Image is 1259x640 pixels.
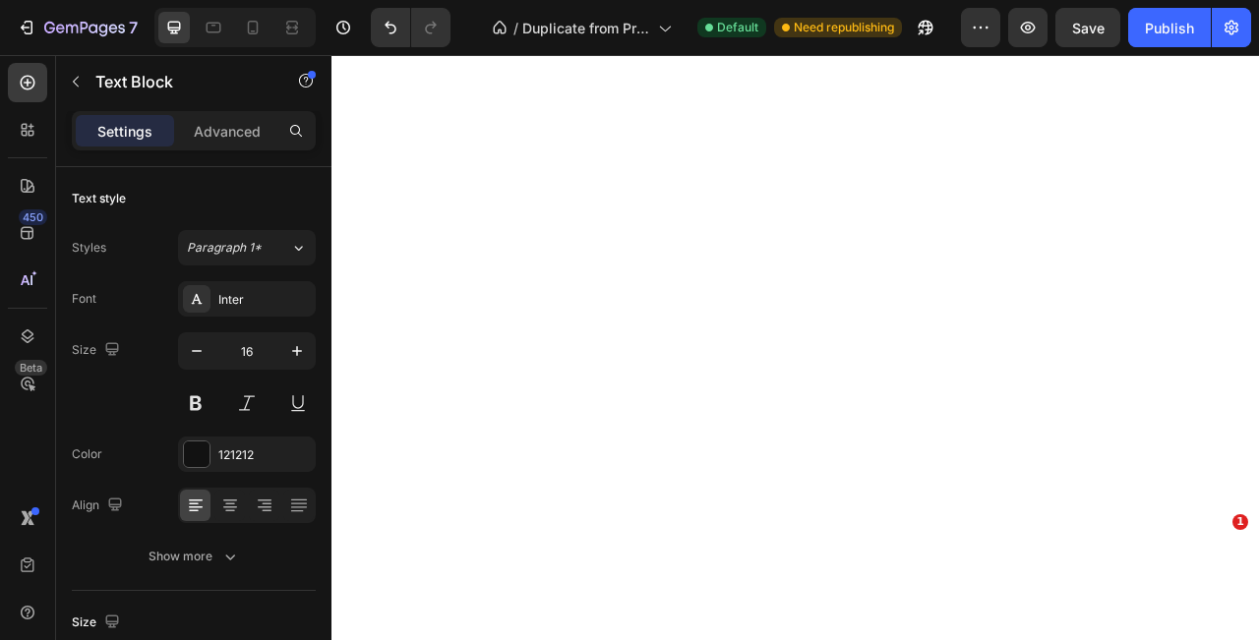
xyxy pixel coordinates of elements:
[1145,18,1194,38] div: Publish
[522,18,650,38] span: Duplicate from Product Page - [DATE] 15:41:40
[1072,20,1105,36] span: Save
[72,610,124,636] div: Size
[794,19,894,36] span: Need republishing
[1232,514,1248,530] span: 1
[129,16,138,39] p: 7
[717,19,758,36] span: Default
[513,18,518,38] span: /
[8,8,147,47] button: 7
[187,239,262,257] span: Paragraph 1*
[72,290,96,308] div: Font
[95,70,263,93] p: Text Block
[331,55,1259,640] iframe: Design area
[1055,8,1120,47] button: Save
[218,291,311,309] div: Inter
[97,121,152,142] p: Settings
[371,8,450,47] div: Undo/Redo
[72,190,126,207] div: Text style
[218,446,311,464] div: 121212
[72,337,124,364] div: Size
[194,121,261,142] p: Advanced
[72,493,127,519] div: Align
[72,239,106,257] div: Styles
[19,209,47,225] div: 450
[178,230,316,265] button: Paragraph 1*
[15,360,47,376] div: Beta
[1192,544,1239,591] iframe: Intercom live chat
[72,539,316,574] button: Show more
[1128,8,1211,47] button: Publish
[149,547,240,566] div: Show more
[72,445,102,463] div: Color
